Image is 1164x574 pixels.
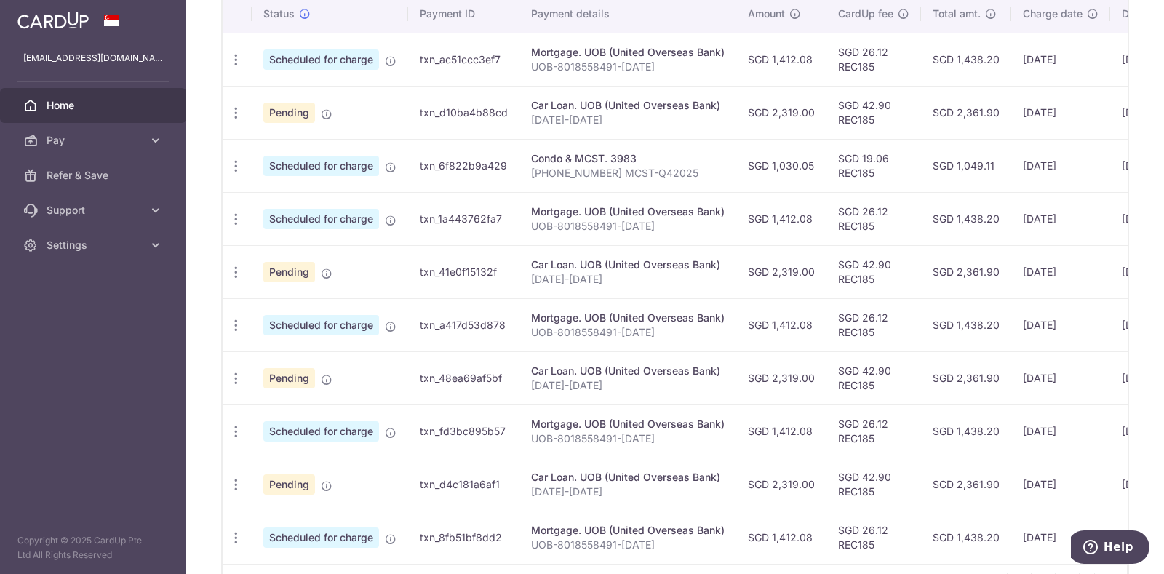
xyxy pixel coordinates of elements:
[531,523,725,538] div: Mortgage. UOB (United Overseas Bank)
[921,298,1011,351] td: SGD 1,438.20
[408,245,519,298] td: txn_41e0f15132f
[47,98,143,113] span: Home
[531,378,725,393] p: [DATE]-[DATE]
[408,139,519,192] td: txn_6f822b9a429
[826,245,921,298] td: SGD 42.90 REC185
[736,139,826,192] td: SGD 1,030.05
[263,7,295,21] span: Status
[826,139,921,192] td: SGD 19.06 REC185
[1023,7,1083,21] span: Charge date
[826,511,921,564] td: SGD 26.12 REC185
[263,262,315,282] span: Pending
[47,238,143,252] span: Settings
[838,7,893,21] span: CardUp fee
[408,86,519,139] td: txn_d10ba4b88cd
[531,98,725,113] div: Car Loan. UOB (United Overseas Bank)
[1011,86,1110,139] td: [DATE]
[531,219,725,234] p: UOB-8018558491-[DATE]
[531,325,725,340] p: UOB-8018558491-[DATE]
[408,458,519,511] td: txn_d4c181a6af1
[736,33,826,86] td: SGD 1,412.08
[263,156,379,176] span: Scheduled for charge
[736,86,826,139] td: SGD 2,319.00
[531,151,725,166] div: Condo & MCST. 3983
[1011,298,1110,351] td: [DATE]
[921,351,1011,404] td: SGD 2,361.90
[263,527,379,548] span: Scheduled for charge
[17,12,89,29] img: CardUp
[408,33,519,86] td: txn_ac51ccc3ef7
[408,192,519,245] td: txn_1a443762fa7
[1011,351,1110,404] td: [DATE]
[748,7,785,21] span: Amount
[531,60,725,74] p: UOB-8018558491-[DATE]
[921,86,1011,139] td: SGD 2,361.90
[826,404,921,458] td: SGD 26.12 REC185
[736,404,826,458] td: SGD 1,412.08
[531,113,725,127] p: [DATE]-[DATE]
[736,298,826,351] td: SGD 1,412.08
[408,511,519,564] td: txn_8fb51bf8dd2
[826,33,921,86] td: SGD 26.12 REC185
[921,139,1011,192] td: SGD 1,049.11
[736,192,826,245] td: SGD 1,412.08
[408,404,519,458] td: txn_fd3bc895b57
[531,311,725,325] div: Mortgage. UOB (United Overseas Bank)
[736,245,826,298] td: SGD 2,319.00
[921,33,1011,86] td: SGD 1,438.20
[263,315,379,335] span: Scheduled for charge
[531,364,725,378] div: Car Loan. UOB (United Overseas Bank)
[263,103,315,123] span: Pending
[408,298,519,351] td: txn_a417d53d878
[531,258,725,272] div: Car Loan. UOB (United Overseas Bank)
[736,458,826,511] td: SGD 2,319.00
[531,470,725,485] div: Car Loan. UOB (United Overseas Bank)
[263,474,315,495] span: Pending
[736,511,826,564] td: SGD 1,412.08
[921,511,1011,564] td: SGD 1,438.20
[1011,33,1110,86] td: [DATE]
[1071,530,1149,567] iframe: Opens a widget where you can find more information
[1011,404,1110,458] td: [DATE]
[1011,139,1110,192] td: [DATE]
[531,485,725,499] p: [DATE]-[DATE]
[826,298,921,351] td: SGD 26.12 REC185
[263,368,315,388] span: Pending
[1011,511,1110,564] td: [DATE]
[531,166,725,180] p: [PHONE_NUMBER] MCST-Q42025
[531,204,725,219] div: Mortgage. UOB (United Overseas Bank)
[921,245,1011,298] td: SGD 2,361.90
[47,203,143,218] span: Support
[263,209,379,229] span: Scheduled for charge
[531,45,725,60] div: Mortgage. UOB (United Overseas Bank)
[263,49,379,70] span: Scheduled for charge
[531,417,725,431] div: Mortgage. UOB (United Overseas Bank)
[1011,192,1110,245] td: [DATE]
[826,86,921,139] td: SGD 42.90 REC185
[826,458,921,511] td: SGD 42.90 REC185
[933,7,981,21] span: Total amt.
[263,421,379,442] span: Scheduled for charge
[1011,458,1110,511] td: [DATE]
[736,351,826,404] td: SGD 2,319.00
[921,192,1011,245] td: SGD 1,438.20
[47,133,143,148] span: Pay
[531,431,725,446] p: UOB-8018558491-[DATE]
[531,272,725,287] p: [DATE]-[DATE]
[826,351,921,404] td: SGD 42.90 REC185
[47,168,143,183] span: Refer & Save
[531,538,725,552] p: UOB-8018558491-[DATE]
[408,351,519,404] td: txn_48ea69af5bf
[1011,245,1110,298] td: [DATE]
[921,458,1011,511] td: SGD 2,361.90
[826,192,921,245] td: SGD 26.12 REC185
[921,404,1011,458] td: SGD 1,438.20
[23,51,163,65] p: [EMAIL_ADDRESS][DOMAIN_NAME]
